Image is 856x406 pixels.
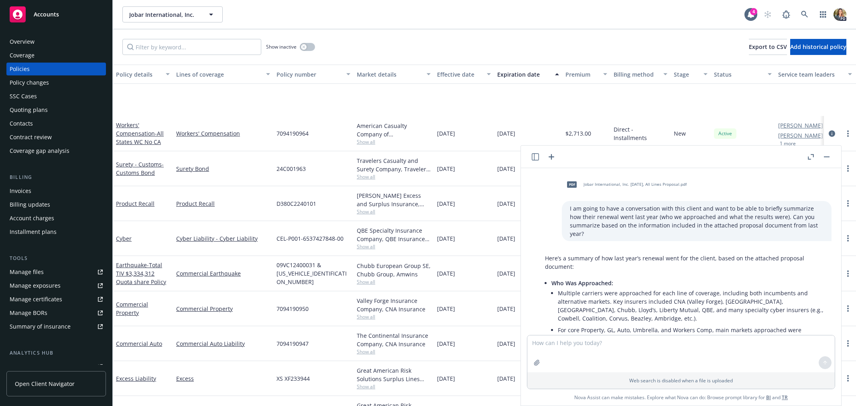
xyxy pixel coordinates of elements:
span: Nova Assist can make mistakes. Explore what Nova can do: Browse prompt library for and [574,389,788,406]
a: Quoting plans [6,104,106,116]
button: Export to CSV [749,39,787,55]
span: D380C2240101 [277,199,316,208]
span: CEL-P001-6537427848-00 [277,234,344,243]
div: Contract review [10,131,52,144]
a: Excess Liability [116,375,156,382]
a: Contract review [6,131,106,144]
a: Overview [6,35,106,48]
button: Stage [671,65,711,84]
span: XS XF233944 [277,374,310,383]
button: Effective date [434,65,494,84]
span: 7094190950 [277,304,309,313]
span: [DATE] [437,269,455,278]
span: New [674,129,686,138]
a: [PERSON_NAME] [778,121,823,130]
a: Commercial Property [116,300,148,317]
a: Surety Bond [176,164,270,173]
div: SSC Cases [10,90,37,103]
button: Service team leaders [775,65,855,84]
a: Invoices [6,185,106,197]
span: Show all [357,313,431,320]
a: Installment plans [6,225,106,238]
a: Workers' Compensation [176,129,270,138]
span: [DATE] [437,234,455,243]
a: more [843,233,853,243]
span: Show all [357,383,431,390]
a: Policy changes [6,76,106,89]
a: Commercial Auto [116,340,162,347]
span: 09VC12400031 & [US_VEHICLE_IDENTIFICATION_NUMBER] [277,261,350,286]
span: [DATE] [437,129,455,138]
a: Manage exposures [6,279,106,292]
span: - Total TIV $3,334,312 Quota share Policy [116,261,166,286]
a: circleInformation [827,129,837,138]
span: [DATE] [497,339,515,348]
div: Quoting plans [10,104,48,116]
div: Policy changes [10,76,49,89]
input: Filter by keyword... [122,39,261,55]
div: Stage [674,70,699,79]
a: Policies [6,63,106,75]
li: Multiple carriers were approached for each line of coverage, including both incumbents and altern... [558,287,823,324]
li: For core Property, GL, Auto, Umbrella, and Workers Comp, main markets approached were [GEOGRAPHIC... [558,324,823,353]
button: Policy details [113,65,173,84]
a: Loss summary generator [6,360,106,373]
a: BI [766,394,771,401]
a: more [843,164,853,173]
span: Export to CSV [749,43,787,51]
span: Show inactive [266,43,297,50]
span: Show all [357,173,431,180]
div: Lines of coverage [176,70,261,79]
button: 1 more [780,141,796,146]
button: Lines of coverage [173,65,273,84]
a: Manage certificates [6,293,106,306]
div: Manage files [10,266,44,278]
span: Show all [357,208,431,215]
button: Premium [562,65,610,84]
div: Chubb European Group SE, Chubb Group, Amwins [357,262,431,278]
a: more [843,374,853,383]
a: Switch app [815,6,831,22]
button: Policy number [273,65,354,84]
div: The Continental Insurance Company, CNA Insurance [357,331,431,348]
div: Loss summary generator [10,360,76,373]
span: [DATE] [437,339,455,348]
div: Market details [357,70,422,79]
div: Billing updates [10,198,50,211]
span: Jobar International, Inc. [129,10,199,19]
a: Account charges [6,212,106,225]
div: Contacts [10,117,33,130]
a: Billing updates [6,198,106,211]
div: Travelers Casualty and Surety Company, Travelers Insurance, CA [PERSON_NAME] & Company Inc [357,156,431,173]
a: Product Recall [176,199,270,208]
button: Jobar International, Inc. [122,6,223,22]
a: Surety - Customs [116,160,164,177]
span: [DATE] [497,304,515,313]
span: Show all [357,348,431,355]
a: Commercial Earthquake [176,269,270,278]
div: Policy details [116,70,161,79]
div: Summary of insurance [10,320,71,333]
button: Market details [354,65,434,84]
div: Status [714,70,763,79]
a: Commercial Property [176,304,270,313]
a: Contacts [6,117,106,130]
span: [DATE] [497,129,515,138]
span: pdf [567,181,577,187]
div: Billing [6,173,106,181]
span: Show all [357,138,431,145]
span: [DATE] [497,199,515,208]
span: Active [717,130,733,137]
span: Jobar International, Inc. [DATE], All Lines Proposal.pdf [584,182,687,187]
span: 7094190964 [277,129,309,138]
a: more [843,339,853,348]
div: Billing method [614,70,659,79]
div: Account charges [10,212,54,225]
a: SSC Cases [6,90,106,103]
span: Who Was Approached: [551,279,613,287]
div: Manage certificates [10,293,62,306]
div: Coverage gap analysis [10,144,69,157]
span: [DATE] [497,164,515,173]
a: Accounts [6,3,106,26]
